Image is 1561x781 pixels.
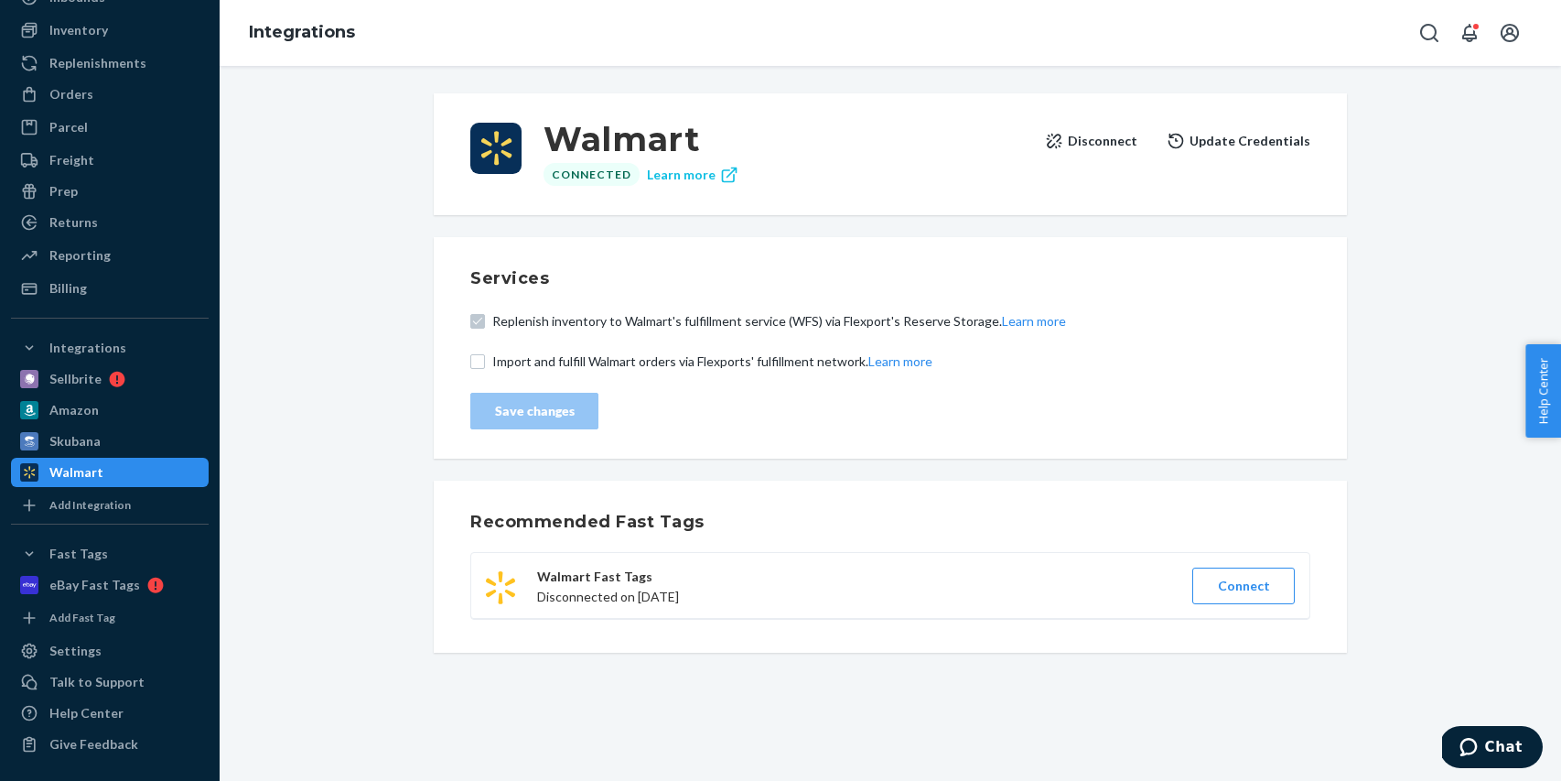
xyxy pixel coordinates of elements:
div: Disconnected on [DATE] [537,566,1170,606]
h3: Walmart [544,123,1030,156]
iframe: Opens a widget where you can chat to one of our agents [1442,726,1543,772]
button: Disconnect [1045,123,1137,159]
button: Open Search Box [1411,15,1448,51]
button: Fast Tags [11,539,209,569]
div: eBay Fast Tags [49,576,140,594]
a: Reporting [11,241,209,270]
div: Replenishments [49,54,146,72]
button: Update Credentials [1167,123,1310,159]
div: Integrations [49,339,126,357]
span: Import and fulfill Walmart orders via Flexports' fulfillment network. [492,353,1310,371]
div: Reporting [49,246,111,265]
div: Returns [49,213,98,232]
ol: breadcrumbs [234,6,370,60]
a: Integrations [249,22,355,42]
a: Orders [11,80,209,109]
a: Freight [11,146,209,175]
a: Add Integration [11,494,209,516]
li: An email will be sent to you each week detailing the SKUs to be replenished as shown below [55,508,412,561]
h2: Recommended Fast Tags [470,510,1310,534]
div: 896 WFS replenishment recommendations [27,37,412,98]
div: Save changes [486,402,583,420]
h2: Services [470,266,932,290]
a: Prep [11,177,209,206]
button: Open account menu [1491,15,1528,51]
p: When you've connected your Walmart account with Flexport and have inventory in Reserve Storage, y... [27,121,412,279]
div: Talk to Support [49,673,145,691]
div: Prep [49,182,78,201]
a: Replenishments [11,49,209,78]
div: Help Center [49,704,124,722]
strong: Walmart Fast Tags [537,569,652,584]
div: Sellbrite [49,370,102,388]
span: Replenish inventory to Walmart's fulfillment service (WFS) via Flexport's Reserve Storage. [492,312,1310,331]
a: Add Fast Tag [11,607,209,629]
a: Learn more [1002,313,1066,329]
button: Give Feedback [11,730,209,759]
a: Settings [11,636,209,666]
a: Inventory [11,16,209,45]
input: Import and fulfill Walmart orders via Flexports' fulfillment network.Learn more [470,354,485,369]
div: Settings [49,642,102,660]
div: Billing [49,279,87,298]
a: Learn more [647,163,738,186]
div: Walmart [49,463,103,482]
div: Parcel [49,118,88,136]
a: Learn more [868,353,932,369]
a: Skubana [11,427,209,456]
a: Help Center [11,699,209,728]
a: Returns [11,208,209,237]
div: Amazon [49,401,99,419]
button: Talk to Support [11,667,209,697]
div: Freight [49,151,94,169]
div: Fast Tags [49,545,108,563]
a: Amazon [11,396,209,425]
input: Replenish inventory to Walmart's fulfillment service (WFS) via Flexport's Reserve Storage.Learn more [470,314,485,329]
h2: How does it work? [27,307,412,340]
div: Add Integration [49,497,131,513]
div: Inventory [49,21,108,39]
p: Our systems will monitor the inventory and sales data for SKUs with inventory in Reserve Storage ... [27,349,412,481]
a: eBay Fast Tags [11,570,209,600]
button: Help Center [1525,344,1561,438]
a: Parcel [11,113,209,142]
a: Walmart [11,458,209,487]
li: A draft transfer will be automatically created for the recommended SKUs, and the details of these... [55,570,412,649]
div: Give Feedback [49,735,138,754]
a: Billing [11,274,209,303]
button: Integrations [11,333,209,363]
a: Sellbrite [11,364,209,394]
button: Save changes [470,393,598,429]
div: Orders [49,85,93,103]
button: Open notifications [1451,15,1488,51]
div: Skubana [49,432,101,450]
button: Connect [1192,568,1295,604]
div: Connected [544,163,640,186]
div: Add Fast Tag [49,610,115,625]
